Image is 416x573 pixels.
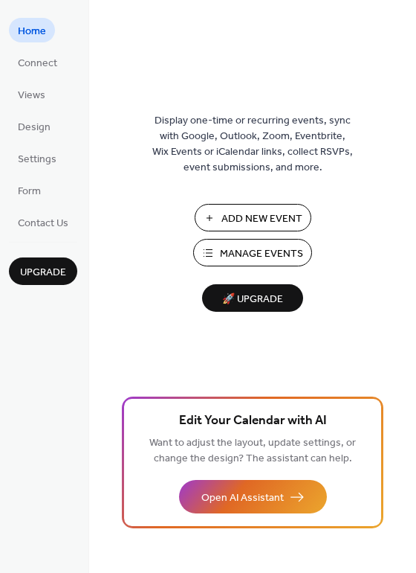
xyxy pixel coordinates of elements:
[9,178,50,202] a: Form
[220,246,303,262] span: Manage Events
[149,433,356,469] span: Want to adjust the layout, update settings, or change the design? The assistant can help.
[9,50,66,74] a: Connect
[18,120,51,135] span: Design
[9,146,65,170] a: Settings
[18,88,45,103] span: Views
[18,152,56,167] span: Settings
[18,24,46,39] span: Home
[202,284,303,312] button: 🚀 Upgrade
[201,490,284,506] span: Open AI Assistant
[195,204,311,231] button: Add New Event
[18,56,57,71] span: Connect
[193,239,312,266] button: Manage Events
[9,114,59,138] a: Design
[211,289,294,310] span: 🚀 Upgrade
[179,480,327,513] button: Open AI Assistant
[9,82,54,106] a: Views
[221,211,302,227] span: Add New Event
[20,265,66,281] span: Upgrade
[9,18,55,42] a: Home
[179,411,327,432] span: Edit Your Calendar with AI
[18,216,68,231] span: Contact Us
[18,184,41,199] span: Form
[152,113,353,176] span: Display one-time or recurring events, sync with Google, Outlook, Zoom, Eventbrite, Wix Events or ...
[9,257,77,285] button: Upgrade
[9,210,77,234] a: Contact Us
